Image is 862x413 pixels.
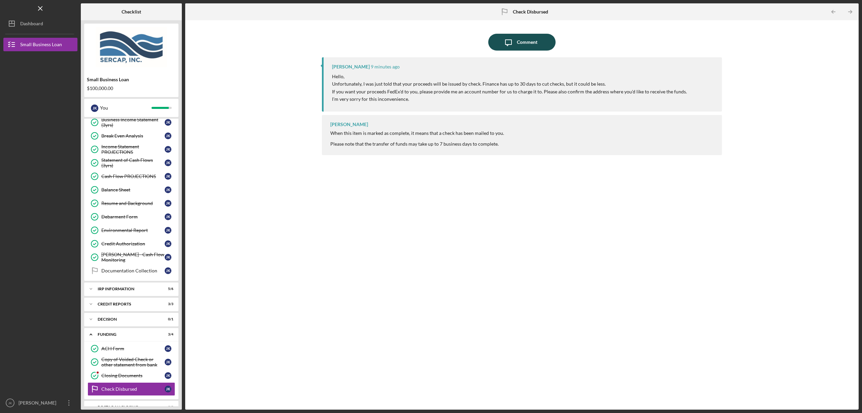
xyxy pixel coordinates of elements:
[8,401,12,405] text: JK
[165,240,171,247] div: J K
[20,38,62,53] div: Small Business Loan
[88,250,175,264] a: [PERSON_NAME] - Cash Flow MonitoringJK
[88,197,175,210] a: Resume and BackgroundJK
[165,227,171,234] div: J K
[101,357,165,367] div: Copy of Voided Check or other statement from bank
[165,119,171,126] div: J K
[84,27,178,67] img: Product logo
[101,201,165,206] div: Resume and Background
[161,332,173,336] div: 3 / 4
[91,105,98,112] div: J K
[371,64,400,69] time: 2025-09-30 19:51
[98,405,157,409] div: POST LOAN CLOSING
[165,267,171,274] div: J K
[88,129,175,143] a: Break Even AnalysisJK
[88,116,175,129] a: Business Income Statement (3yrs)JK
[101,157,165,168] div: Statement of Cash Flows (3yrs)
[488,34,556,51] button: Comment
[330,130,504,147] div: When this item is marked as complete, it means that a check has been mailed to you. Please note t...
[101,386,165,392] div: Check Disbursed
[161,287,173,291] div: 5 / 6
[88,170,175,183] a: Cash Flow PROJECTIONSJK
[87,86,176,91] div: $100,000.00
[101,117,165,128] div: Business Income Statement (3yrs)
[332,88,687,95] p: If you want your proceeds FedEx'd to you, please provide me an account number for us to charge it...
[101,187,165,193] div: Balance Sheet
[165,386,171,392] div: J K
[332,73,687,80] p: Hello,
[122,9,141,14] b: Checklist
[165,254,171,261] div: J K
[517,34,537,51] div: Comment
[88,369,175,382] a: Closing DocumentsJK
[101,346,165,351] div: ACH Form
[165,186,171,193] div: J K
[101,144,165,155] div: Income Statement PROJECTIONS
[88,224,175,237] a: Environmental ReportJK
[98,287,157,291] div: IRP Information
[3,396,77,410] button: JK[PERSON_NAME]
[88,156,175,170] a: Statement of Cash Flows (3yrs)JK
[101,252,165,263] div: [PERSON_NAME] - Cash Flow Monitoring
[88,355,175,369] a: Copy of Voided Check or other statement from bankJK
[20,17,43,32] div: Dashboard
[98,332,157,336] div: Funding
[101,241,165,246] div: Credit Authorization
[100,102,152,114] div: You
[165,213,171,220] div: J K
[98,302,157,306] div: credit reports
[88,237,175,250] a: Credit AuthorizationJK
[88,342,175,355] a: ACH FormJK
[3,38,77,51] button: Small Business Loan
[332,64,370,69] div: [PERSON_NAME]
[88,382,175,396] a: Check DisbursedJK
[101,133,165,139] div: Break Even Analysis
[101,214,165,219] div: Debarment Form
[332,80,687,88] p: Unfortunately, I was just told that your proceeds will be issued by check. Finance has up to 30 d...
[101,174,165,179] div: Cash Flow PROJECTIONS
[98,317,157,321] div: Decision
[165,345,171,352] div: J K
[165,159,171,166] div: J K
[330,122,368,127] div: [PERSON_NAME]
[101,268,165,273] div: Documentation Collection
[165,372,171,379] div: J K
[161,302,173,306] div: 3 / 3
[332,95,687,103] p: I'm very sorry for this inconvenience.
[88,210,175,224] a: Debarment FormJK
[161,405,173,409] div: 1 / 6
[161,317,173,321] div: 0 / 1
[165,200,171,207] div: J K
[88,264,175,277] a: Documentation CollectionJK
[165,146,171,153] div: J K
[101,373,165,378] div: Closing Documents
[101,228,165,233] div: Environmental Report
[165,173,171,180] div: J K
[87,77,176,82] div: Small Business Loan
[88,183,175,197] a: Balance SheetJK
[3,17,77,30] button: Dashboard
[513,9,548,14] b: Check Disbursed
[17,396,61,411] div: [PERSON_NAME]
[88,143,175,156] a: Income Statement PROJECTIONSJK
[165,132,171,139] div: J K
[165,359,171,365] div: J K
